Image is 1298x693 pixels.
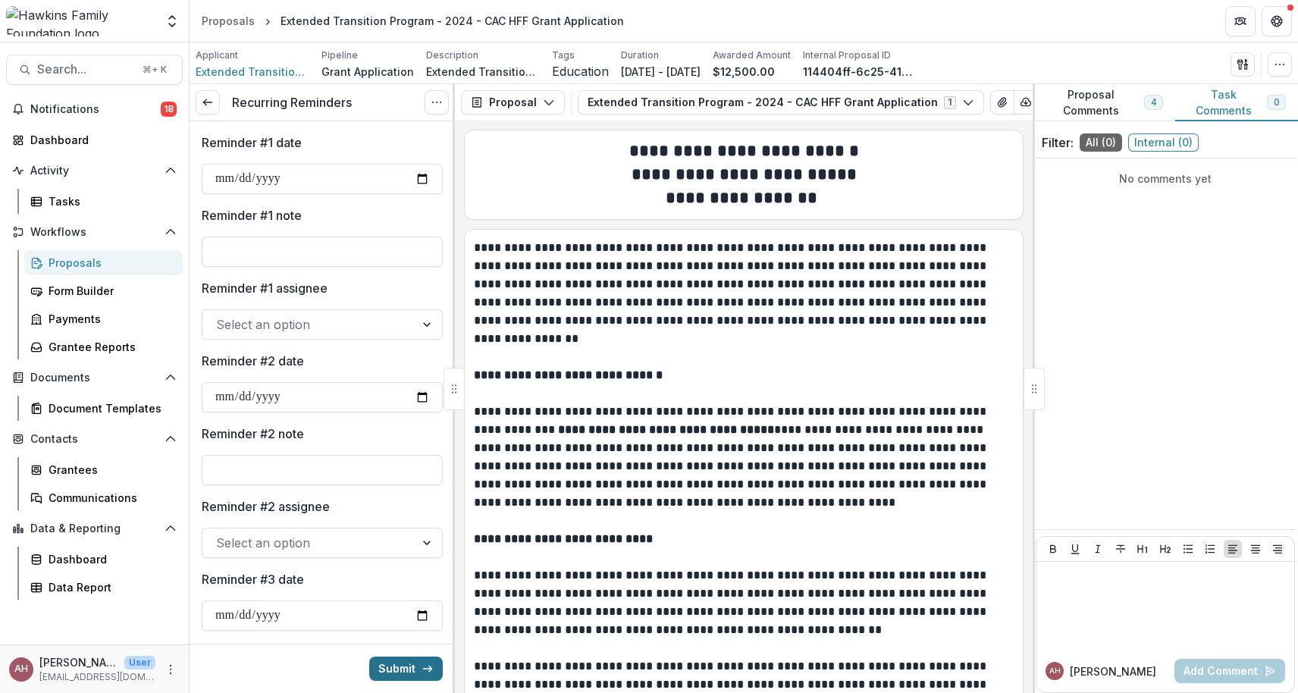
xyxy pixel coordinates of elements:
[621,64,701,80] p: [DATE] - [DATE]
[1133,540,1152,558] button: Heading 1
[202,206,302,224] p: Reminder #1 note
[1042,171,1289,187] p: No comments yet
[161,102,177,117] span: 18
[161,660,180,679] button: More
[1066,540,1084,558] button: Underline
[30,132,171,148] div: Dashboard
[39,654,118,670] p: [PERSON_NAME]
[803,49,891,62] p: Internal Proposal ID
[803,64,917,80] p: 114404ff-6c25-419a-b235-cd20d96a688e
[1156,540,1174,558] button: Heading 2
[30,372,158,384] span: Documents
[24,306,183,331] a: Payments
[202,425,304,443] p: Reminder #2 note
[24,575,183,600] a: Data Report
[1033,84,1175,121] button: Proposal Comments
[202,352,304,370] p: Reminder #2 date
[1175,84,1298,121] button: Task Comments
[713,49,791,62] p: Awarded Amount
[49,283,171,299] div: Form Builder
[202,13,255,29] div: Proposals
[39,670,155,684] p: [EMAIL_ADDRESS][DOMAIN_NAME]
[1049,667,1061,675] div: Angela Hawkins
[49,490,171,506] div: Communications
[1274,97,1279,108] span: 0
[202,279,328,297] p: Reminder #1 assignee
[1174,659,1285,683] button: Add Comment
[1179,540,1197,558] button: Bullet List
[30,433,158,446] span: Contacts
[30,103,161,116] span: Notifications
[49,255,171,271] div: Proposals
[621,49,659,62] p: Duration
[1089,540,1107,558] button: Italicize
[426,64,540,80] p: Extended Transition Program
[1042,133,1074,152] p: Filter:
[124,656,155,669] p: User
[202,570,304,588] p: Reminder #3 date
[6,97,183,121] button: Notifications18
[49,193,171,209] div: Tasks
[6,365,183,390] button: Open Documents
[196,49,238,62] p: Applicant
[202,133,302,152] p: Reminder #1 date
[6,220,183,244] button: Open Workflows
[30,165,158,177] span: Activity
[161,6,183,36] button: Open entity switcher
[552,49,575,62] p: Tags
[990,90,1014,114] button: View Attached Files
[24,457,183,482] a: Grantees
[1080,133,1122,152] span: All ( 0 )
[49,579,171,595] div: Data Report
[1268,540,1287,558] button: Align Right
[1044,540,1062,558] button: Bold
[196,10,630,32] nav: breadcrumb
[1151,97,1156,108] span: 4
[24,278,183,303] a: Form Builder
[1070,663,1156,679] p: [PERSON_NAME]
[14,664,28,674] div: Angela Hawkins
[232,96,352,110] h3: Recurring Reminders
[552,64,609,79] span: Education
[202,497,330,516] p: Reminder #2 assignee
[1111,540,1130,558] button: Strike
[49,339,171,355] div: Grantee Reports
[24,396,183,421] a: Document Templates
[1201,540,1219,558] button: Ordered List
[140,61,170,78] div: ⌘ + K
[321,49,358,62] p: Pipeline
[6,516,183,541] button: Open Data & Reporting
[6,427,183,451] button: Open Contacts
[1224,540,1242,558] button: Align Left
[425,90,449,114] button: Options
[1262,6,1292,36] button: Get Help
[426,49,478,62] p: Description
[37,62,133,77] span: Search...
[578,90,984,114] button: Extended Transition Program - 2024 - CAC HFF Grant Application1
[24,485,183,510] a: Communications
[49,551,171,567] div: Dashboard
[196,64,309,80] a: Extended Transition Program
[49,462,171,478] div: Grantees
[196,10,261,32] a: Proposals
[369,657,443,681] button: Submit
[321,64,414,80] p: Grant Application
[30,522,158,535] span: Data & Reporting
[24,189,183,214] a: Tasks
[24,334,183,359] a: Grantee Reports
[1225,6,1256,36] button: Partners
[461,90,565,114] button: Proposal
[281,13,624,29] div: Extended Transition Program - 2024 - CAC HFF Grant Application
[6,6,155,36] img: Hawkins Family Foundation logo
[6,55,183,85] button: Search...
[24,250,183,275] a: Proposals
[6,127,183,152] a: Dashboard
[1128,133,1199,152] span: Internal ( 0 )
[6,158,183,183] button: Open Activity
[24,547,183,572] a: Dashboard
[713,64,775,80] p: $12,500.00
[1246,540,1265,558] button: Align Center
[49,400,171,416] div: Document Templates
[30,226,158,239] span: Workflows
